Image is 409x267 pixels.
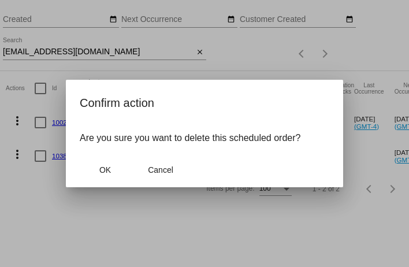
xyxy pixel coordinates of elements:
button: Close dialog [135,160,186,180]
h2: Confirm action [80,94,329,112]
span: Cancel [148,165,173,175]
p: Are you sure you want to delete this scheduled order? [80,133,329,143]
button: Close dialog [80,160,131,180]
span: OK [99,165,111,175]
